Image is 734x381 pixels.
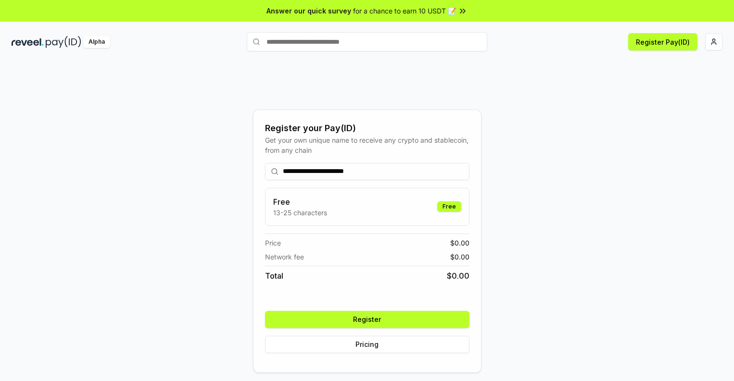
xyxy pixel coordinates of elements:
[273,208,327,218] p: 13-25 characters
[447,270,469,282] span: $ 0.00
[628,33,697,50] button: Register Pay(ID)
[265,336,469,353] button: Pricing
[12,36,44,48] img: reveel_dark
[266,6,351,16] span: Answer our quick survey
[437,201,461,212] div: Free
[450,252,469,262] span: $ 0.00
[273,196,327,208] h3: Free
[83,36,110,48] div: Alpha
[353,6,456,16] span: for a chance to earn 10 USDT 📝
[46,36,81,48] img: pay_id
[265,122,469,135] div: Register your Pay(ID)
[265,270,283,282] span: Total
[265,311,469,328] button: Register
[450,238,469,248] span: $ 0.00
[265,135,469,155] div: Get your own unique name to receive any crypto and stablecoin, from any chain
[265,252,304,262] span: Network fee
[265,238,281,248] span: Price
